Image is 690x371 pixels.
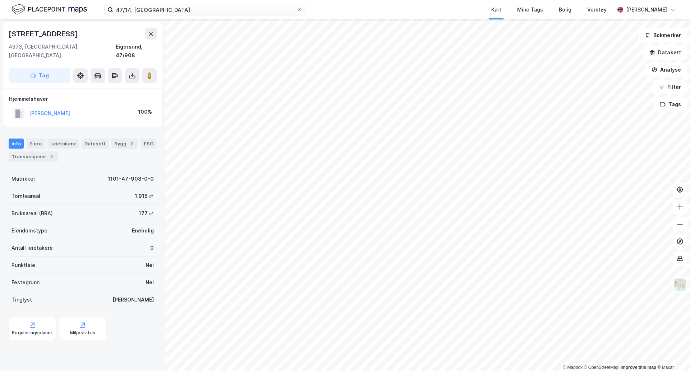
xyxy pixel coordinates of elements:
[11,278,40,287] div: Festegrunn
[11,3,87,16] img: logo.f888ab2527a4732fd821a326f86c7f29.svg
[11,295,32,304] div: Tinglyst
[11,175,35,183] div: Matrikkel
[11,261,35,270] div: Punktleie
[11,226,47,235] div: Eiendomstype
[112,295,154,304] div: [PERSON_NAME]
[82,139,109,149] div: Datasett
[150,244,154,252] div: 0
[138,108,152,116] div: 100%
[9,28,79,40] div: [STREET_ADDRESS]
[584,365,619,370] a: OpenStreetMap
[47,139,79,149] div: Leietakere
[9,68,70,83] button: Tag
[673,278,687,291] img: Z
[559,5,571,14] div: Bolig
[9,95,156,103] div: Hjemmelshaver
[639,28,687,42] button: Bokmerker
[621,365,656,370] a: Improve this map
[12,330,52,336] div: Reguleringsplaner
[135,192,154,200] div: 1 915 ㎡
[141,139,156,149] div: ESG
[626,5,667,14] div: [PERSON_NAME]
[108,175,154,183] div: 1101-47-908-0-0
[654,336,690,371] div: Kontrollprogram for chat
[11,192,40,200] div: Tomteareal
[643,45,687,60] button: Datasett
[111,139,138,149] div: Bygg
[517,5,543,14] div: Mine Tags
[146,278,154,287] div: Nei
[11,209,53,218] div: Bruksareal (BRA)
[70,330,95,336] div: Miljøstatus
[654,97,687,112] button: Tags
[27,139,45,149] div: Eiere
[146,261,154,270] div: Nei
[9,151,58,162] div: Transaksjoner
[9,42,116,60] div: 4373, [GEOGRAPHIC_DATA], [GEOGRAPHIC_DATA]
[48,153,55,160] div: 2
[113,4,296,15] input: Søk på adresse, matrikkel, gårdeiere, leietakere eller personer
[645,63,687,77] button: Analyse
[9,139,24,149] div: Info
[11,244,53,252] div: Antall leietakere
[132,226,154,235] div: Enebolig
[653,80,687,94] button: Filter
[139,209,154,218] div: 177 ㎡
[563,365,583,370] a: Mapbox
[116,42,157,60] div: Eigersund, 47/908
[128,140,135,147] div: 2
[654,336,690,371] iframe: Chat Widget
[587,5,607,14] div: Verktøy
[491,5,501,14] div: Kart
